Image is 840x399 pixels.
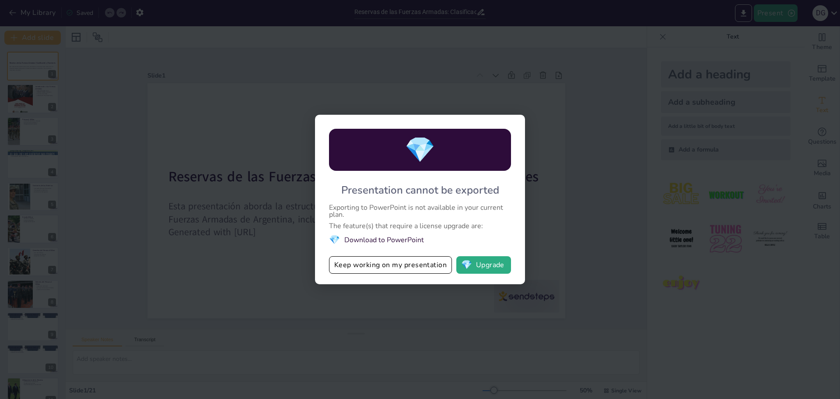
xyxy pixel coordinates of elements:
[405,133,435,167] span: diamond
[461,261,472,269] span: diamond
[329,256,452,274] button: Keep working on my presentation
[456,256,511,274] button: diamondUpgrade
[329,234,511,246] li: Download to PowerPoint
[329,204,511,218] div: Exporting to PowerPoint is not available in your current plan.
[329,222,511,230] div: The feature(s) that require a license upgrade are:
[329,234,340,246] span: diamond
[341,183,499,197] div: Presentation cannot be exported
